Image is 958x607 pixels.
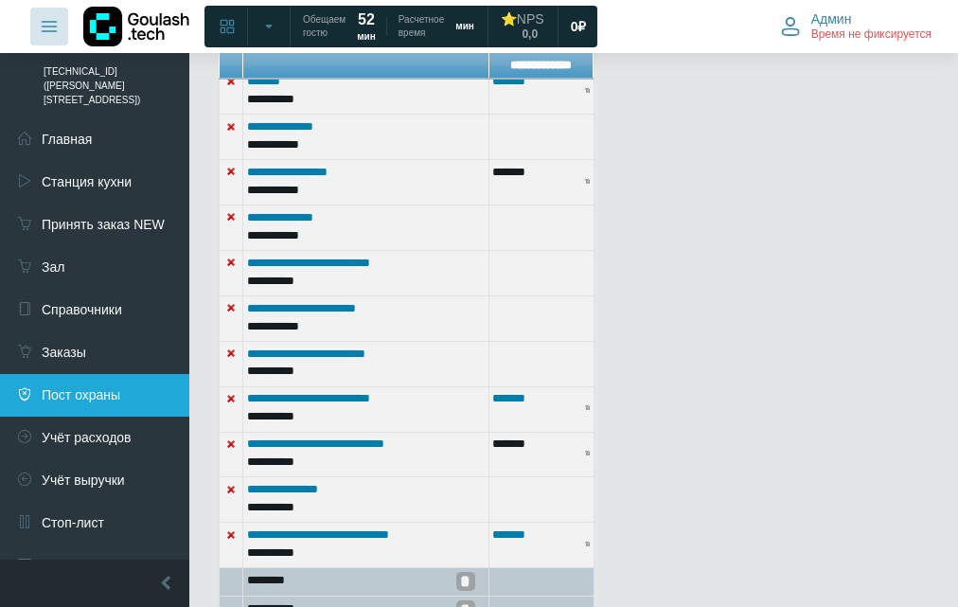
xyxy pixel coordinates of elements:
[571,18,578,35] span: 0
[303,13,346,40] span: Обещаем гостю
[489,9,556,45] a: ⭐NPS 0,0
[358,9,375,30] strong: 52
[770,7,943,46] button: Админ Время не фиксируется
[292,9,486,44] a: Обещаем гостю 52 мин Расчетное время мин
[455,20,474,33] span: мин
[577,18,586,35] span: ₽
[83,7,189,45] img: Логотип компании Goulash.tech
[811,10,852,27] span: Админ
[501,10,544,27] div: ⭐
[522,27,538,43] span: 0,0
[399,13,444,40] span: Расчетное время
[811,27,931,43] span: Время не фиксируется
[559,9,598,44] a: 0 ₽
[357,30,376,44] span: мин
[517,11,544,27] span: NPS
